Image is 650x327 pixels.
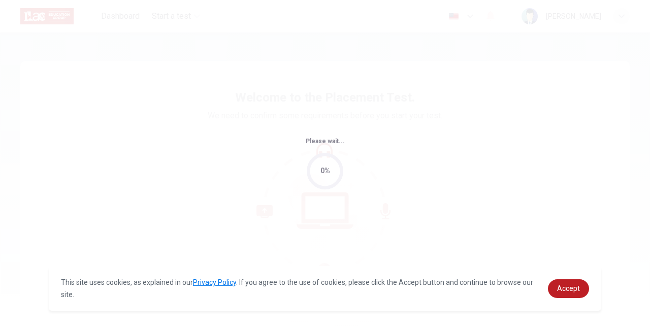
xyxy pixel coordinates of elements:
span: Please wait... [306,138,345,145]
a: dismiss cookie message [548,279,589,298]
div: cookieconsent [49,266,601,311]
span: Accept [557,284,580,292]
a: Privacy Policy [193,278,236,286]
span: This site uses cookies, as explained in our . If you agree to the use of cookies, please click th... [61,278,533,299]
div: 0% [320,165,330,177]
